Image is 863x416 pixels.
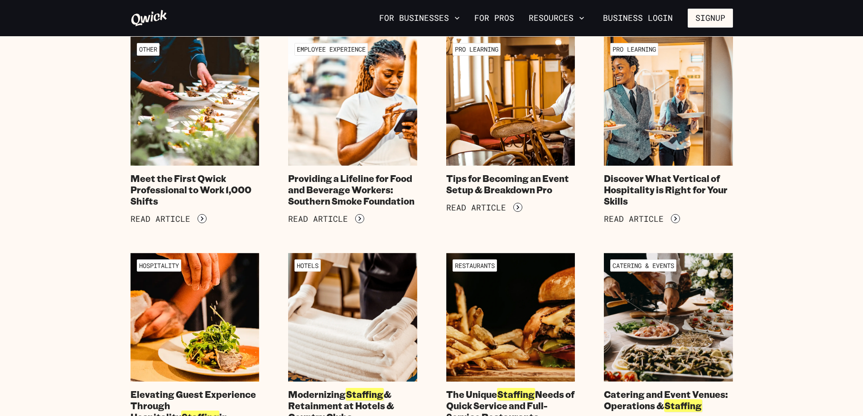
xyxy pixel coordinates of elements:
span: Restaurants [453,259,497,272]
a: For Pros [471,10,518,26]
h4: Catering and Event Venues: Operations & [604,389,733,411]
h4: Meet the First Qwick Professional to Work 1,000 Shifts [130,173,260,207]
em: Staffing [497,388,535,401]
button: Signup [688,9,733,28]
span: Read Article [288,214,348,224]
span: Read Article [604,214,664,224]
img: QSR burger produced by Gigpro Pros. [446,253,575,382]
img: Meet the First Qwick Professional to Work 1,000 Shifts [130,37,260,166]
img: event server serving appetizers at a food station for an event. [604,253,733,382]
span: Read Article [130,214,190,224]
a: Pro LearningDiscover What Vertical of Hospitality is Right for Your SkillsRead Article [604,37,733,224]
span: Employee Experience [294,43,368,55]
h4: Providing a Lifeline for Food and Beverage Workers: Southern Smoke Foundation [288,173,417,207]
a: Business Login [595,9,680,28]
em: Staffing [346,388,384,401]
h4: Tips for Becoming an Event Setup & Breakdown Pro [446,173,575,196]
img: Hospitality staffing is in demand and great industry to focus a career around. You can use Gig ap... [604,37,733,166]
span: Other [137,43,159,55]
span: Hospitality [137,259,181,272]
span: Pro Learning [610,43,658,55]
span: Hotels [294,259,321,272]
img: Pro completing Event setup/breakdown duties on a shift. [446,37,575,166]
button: For Businesses [376,10,463,26]
a: OtherMeet the First Qwick Professional to Work 1,000 ShiftsRead Article [130,37,260,224]
span: Read Article [446,203,506,213]
em: Staffing [664,399,702,412]
span: Pro Learning [453,43,501,55]
img: Housekeeping Pro folding towels at a hotel. [288,253,417,382]
img: Retirement community dining plating by Gigpro line cook [130,253,260,382]
h4: Discover What Vertical of Hospitality is Right for Your Skills [604,173,733,207]
img: Under Pro Resources on the Gigpro app you'll find both Giving Kitchen and Southern Smoke Foundation. [288,37,417,166]
button: Resources [525,10,588,26]
span: Catering & Events [610,259,676,272]
a: Employee ExperienceProviding a Lifeline for Food and Beverage Workers: Southern Smoke FoundationR... [288,37,417,224]
a: Pro LearningTips for Becoming an Event Setup & Breakdown ProRead Article [446,37,575,224]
